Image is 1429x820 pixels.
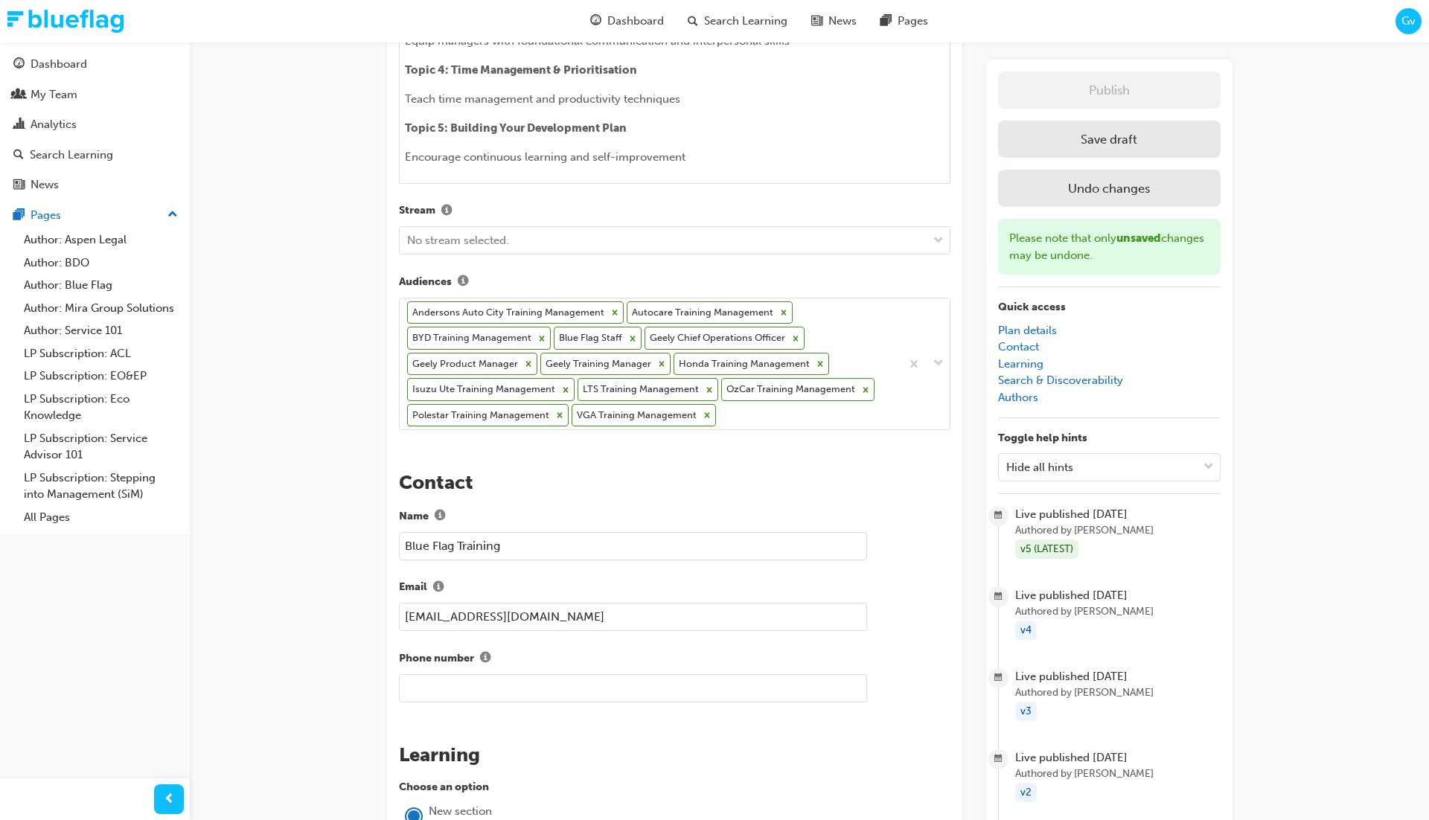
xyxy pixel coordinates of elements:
span: down-icon [933,231,944,251]
button: Pages [6,202,184,229]
span: people-icon [13,89,25,102]
div: Please note that only changes may be undone. [998,219,1221,275]
div: Hide all hints [1006,458,1073,475]
span: info-icon [433,582,444,595]
div: Geely Training Manager [541,353,653,375]
a: Author: Blue Flag [18,274,184,297]
span: Authored by [PERSON_NAME] [1015,603,1220,621]
button: Save draft [998,121,1221,158]
span: Dashboard [607,13,664,30]
a: Dashboard [6,51,184,78]
label: Phone number [399,649,950,668]
a: search-iconSearch Learning [676,6,799,36]
span: Authored by [PERSON_NAME] [1015,766,1220,783]
span: info-icon [458,276,468,289]
span: prev-icon [164,790,175,809]
p: Toggle help hints [998,430,1221,447]
a: Author: Mira Group Solutions [18,297,184,320]
span: news-icon [13,179,25,192]
button: Stream [435,202,458,221]
a: Contact [998,340,1039,353]
span: chart-icon [13,118,25,132]
span: unsaved [1116,231,1161,245]
a: News [6,171,184,199]
span: calendar-icon [994,669,1003,688]
span: search-icon [688,12,698,31]
div: v4 [1015,621,1037,641]
a: My Team [6,81,184,109]
span: Live published [DATE] [1015,749,1220,766]
p: Quick access [998,299,1221,316]
a: Authors [998,391,1038,404]
span: calendar-icon [994,588,1003,606]
a: guage-iconDashboard [578,6,676,36]
a: LP Subscription: Stepping into Management (SiM) [18,467,184,506]
span: info-icon [441,205,452,218]
span: Topic 5: Building Your Development Plan [405,121,627,135]
div: Analytics [31,116,77,133]
div: Pages [31,207,61,224]
div: VGA Training Management [572,405,699,426]
span: Pages [898,13,928,30]
span: up-icon [167,205,178,225]
div: LTS Training Management [578,379,701,400]
span: info-icon [480,653,490,665]
label: Name [399,507,950,526]
div: BYD Training Management [408,327,534,349]
label: Stream [399,202,950,221]
span: Authored by [PERSON_NAME] [1015,522,1220,539]
a: Analytics [6,111,184,138]
div: Polestar Training Management [408,405,552,426]
span: down-icon [933,354,944,374]
a: LP Subscription: ACL [18,342,184,365]
button: Undo changes [998,170,1221,207]
a: Search & Discoverability [998,374,1123,387]
button: Phone number [474,649,496,668]
button: Name [429,507,451,526]
span: Encourage continuous learning and self-improvement [405,150,685,164]
span: pages-icon [13,209,25,222]
button: Publish [998,71,1221,109]
span: guage-icon [590,12,601,31]
div: News [31,176,59,193]
span: info-icon [435,510,445,523]
div: Geely Chief Operations Officer [645,327,787,349]
span: Topic 4: Time Management & Prioritisation [405,63,637,77]
div: No stream selected. [407,232,509,249]
a: LP Subscription: EO&EP [18,365,184,388]
a: Author: Service 101 [18,319,184,342]
a: LP Subscription: Service Advisor 101 [18,427,184,467]
h2: Learning [399,743,950,767]
button: DashboardMy TeamAnalyticsSearch LearningNews [6,48,184,202]
button: Gv [1396,8,1422,34]
div: My Team [31,86,77,103]
p: Choose an option [399,779,950,796]
img: Trak [7,10,124,33]
span: Live published [DATE] [1015,587,1220,604]
label: Email [399,578,950,598]
a: Plan details [998,324,1057,337]
a: Author: Aspen Legal [18,228,184,252]
div: Andersons Auto City Training Management [408,302,607,324]
span: calendar-icon [994,750,1003,769]
a: Search Learning [6,141,184,169]
div: v2 [1015,783,1037,803]
div: Blue Flag Staff [554,327,624,349]
div: OzCar Training Management [722,379,857,400]
a: Author: BDO [18,252,184,275]
div: Honda Training Management [674,353,812,375]
div: v5 (LATEST) [1015,539,1078,560]
span: down-icon [1203,458,1214,477]
span: pages-icon [880,12,892,31]
span: Audiences [399,274,452,291]
span: Teach time management and productivity techniques [405,92,680,106]
span: search-icon [13,149,24,162]
div: New section [429,803,950,820]
span: News [828,13,857,30]
span: Live published [DATE] [1015,668,1220,685]
span: Search Learning [704,13,787,30]
span: news-icon [811,12,822,31]
button: Email [427,578,450,598]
